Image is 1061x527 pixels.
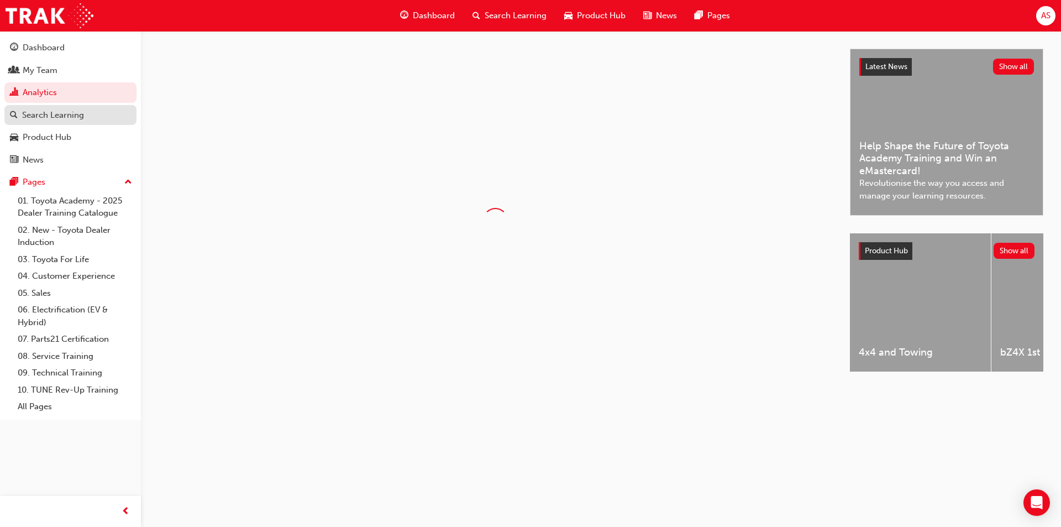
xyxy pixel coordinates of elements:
[391,4,464,27] a: guage-iconDashboard
[464,4,555,27] a: search-iconSearch Learning
[13,301,136,331] a: 06. Electrification (EV & Hybrid)
[859,58,1034,76] a: Latest NewsShow all
[4,127,136,148] a: Product Hub
[13,331,136,348] a: 07. Parts21 Certification
[1023,489,1050,516] div: Open Intercom Messenger
[23,131,71,144] div: Product Hub
[472,9,480,23] span: search-icon
[564,9,572,23] span: car-icon
[577,9,626,22] span: Product Hub
[656,9,677,22] span: News
[859,346,982,359] span: 4x4 and Towing
[13,251,136,268] a: 03. Toyota For Life
[13,398,136,415] a: All Pages
[555,4,634,27] a: car-iconProduct Hub
[10,111,18,121] span: search-icon
[4,172,136,192] button: Pages
[4,60,136,81] a: My Team
[122,505,130,519] span: prev-icon
[10,178,18,187] span: pages-icon
[6,3,93,28] img: Trak
[4,150,136,170] a: News
[13,285,136,302] a: 05. Sales
[686,4,739,27] a: pages-iconPages
[859,242,1034,260] a: Product HubShow all
[23,64,57,77] div: My Team
[695,9,703,23] span: pages-icon
[859,140,1034,178] span: Help Shape the Future of Toyota Academy Training and Win an eMastercard!
[400,9,408,23] span: guage-icon
[23,41,65,54] div: Dashboard
[993,59,1034,75] button: Show all
[485,9,547,22] span: Search Learning
[1036,6,1055,25] button: AS
[10,155,18,165] span: news-icon
[13,222,136,251] a: 02. New - Toyota Dealer Induction
[1041,9,1051,22] span: AS
[4,38,136,58] a: Dashboard
[13,364,136,382] a: 09. Technical Training
[4,82,136,103] a: Analytics
[865,246,908,255] span: Product Hub
[413,9,455,22] span: Dashboard
[13,268,136,285] a: 04. Customer Experience
[10,66,18,76] span: people-icon
[850,49,1043,216] a: Latest NewsShow allHelp Shape the Future of Toyota Academy Training and Win an eMastercard!Revolu...
[4,105,136,126] a: Search Learning
[22,109,84,122] div: Search Learning
[865,62,907,71] span: Latest News
[4,35,136,172] button: DashboardMy TeamAnalyticsSearch LearningProduct HubNews
[13,192,136,222] a: 01. Toyota Academy - 2025 Dealer Training Catalogue
[10,133,18,143] span: car-icon
[10,43,18,53] span: guage-icon
[634,4,686,27] a: news-iconNews
[124,175,132,190] span: up-icon
[23,154,44,166] div: News
[994,243,1035,259] button: Show all
[10,88,18,98] span: chart-icon
[13,348,136,365] a: 08. Service Training
[13,382,136,399] a: 10. TUNE Rev-Up Training
[643,9,652,23] span: news-icon
[859,177,1034,202] span: Revolutionise the way you access and manage your learning resources.
[707,9,730,22] span: Pages
[850,233,991,372] a: 4x4 and Towing
[23,176,45,189] div: Pages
